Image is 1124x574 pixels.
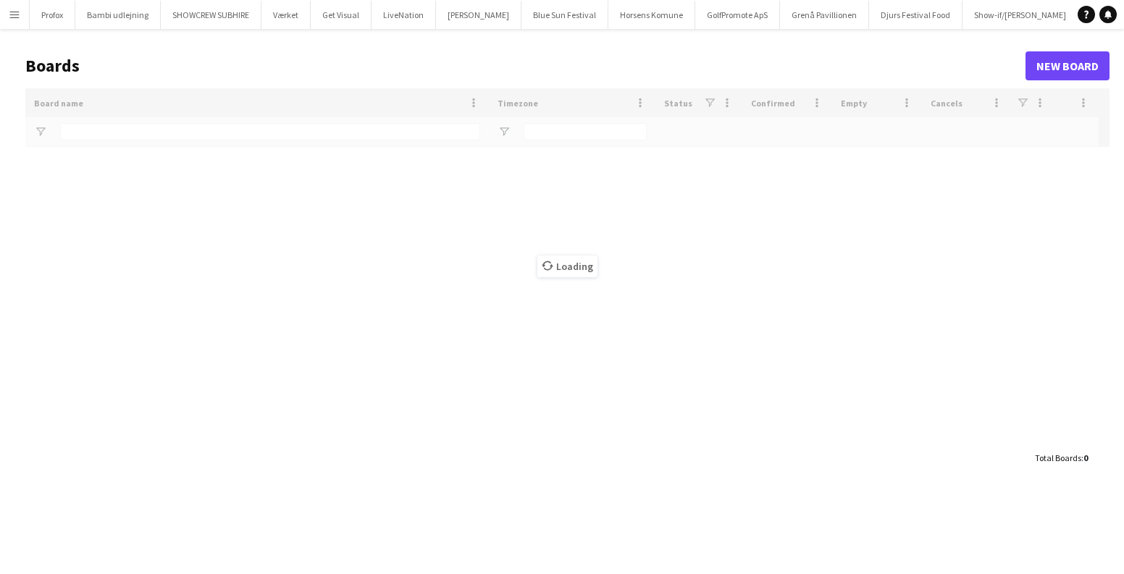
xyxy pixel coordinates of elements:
[1035,452,1081,463] span: Total Boards
[161,1,261,29] button: SHOWCREW SUBHIRE
[1083,452,1088,463] span: 0
[436,1,521,29] button: [PERSON_NAME]
[261,1,311,29] button: Værket
[75,1,161,29] button: Bambi udlejning
[608,1,695,29] button: Horsens Komune
[521,1,608,29] button: Blue Sun Festival
[869,1,962,29] button: Djurs Festival Food
[695,1,780,29] button: GolfPromote ApS
[25,55,1026,77] h1: Boards
[30,1,75,29] button: Profox
[537,256,597,277] span: Loading
[1026,51,1110,80] a: New Board
[780,1,869,29] button: Grenå Pavillionen
[1035,444,1088,472] div: :
[311,1,372,29] button: Get Visual
[372,1,436,29] button: LiveNation
[962,1,1078,29] button: Show-if/[PERSON_NAME]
